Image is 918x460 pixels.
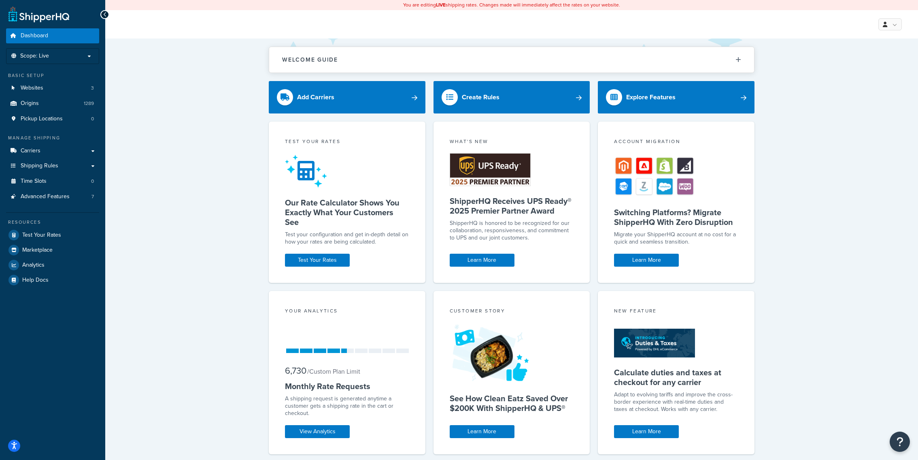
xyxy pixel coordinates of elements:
div: New Feature [614,307,738,317]
a: Test Your Rates [6,228,99,242]
span: Websites [21,85,43,92]
p: ShipperHQ is honored to be recognized for our collaboration, responsiveness, and commitment to UP... [450,220,574,242]
div: Basic Setup [6,72,99,79]
li: Time Slots [6,174,99,189]
span: Test Your Rates [22,232,61,239]
a: Websites3 [6,81,99,96]
h5: Monthly Rate Requests [285,381,409,391]
span: Shipping Rules [21,163,58,169]
div: A shipping request is generated anytime a customer gets a shipping rate in the cart or checkout. [285,395,409,417]
div: Explore Features [626,92,676,103]
a: Learn More [614,425,679,438]
small: / Custom Plan Limit [307,367,360,376]
span: Scope: Live [20,53,49,60]
span: Marketplace [22,247,53,254]
a: Create Rules [433,81,590,113]
span: 3 [91,85,94,92]
span: Time Slots [21,178,47,185]
a: Carriers [6,143,99,158]
a: Dashboard [6,28,99,43]
a: Time Slots0 [6,174,99,189]
span: Help Docs [22,277,49,284]
li: Pickup Locations [6,111,99,126]
span: Carriers [21,148,40,154]
a: Learn More [450,425,514,438]
span: Dashboard [21,32,48,39]
h2: Welcome Guide [282,57,338,63]
div: Add Carriers [297,92,334,103]
b: LIVE [436,1,446,9]
h5: Calculate duties and taxes at checkout for any carrier [614,368,738,387]
a: View Analytics [285,425,350,438]
a: Test Your Rates [285,254,350,267]
h5: Our Rate Calculator Shows You Exactly What Your Customers See [285,198,409,227]
span: Analytics [22,262,45,269]
h5: See How Clean Eatz Saved Over $200K With ShipperHQ & UPS® [450,394,574,413]
span: Pickup Locations [21,116,63,122]
div: Your Analytics [285,307,409,317]
li: Advanced Features [6,189,99,204]
span: 0 [91,178,94,185]
span: 1289 [84,100,94,107]
h5: Switching Platforms? Migrate ShipperHQ With Zero Disruption [614,208,738,227]
a: Help Docs [6,273,99,287]
a: Learn More [614,254,679,267]
div: Migrate your ShipperHQ account at no cost for a quick and seamless transition. [614,231,738,246]
div: Resources [6,219,99,226]
span: 6,730 [285,364,306,377]
div: What's New [450,138,574,147]
button: Welcome Guide [269,47,754,73]
div: Test your rates [285,138,409,147]
div: Account Migration [614,138,738,147]
div: Test your configuration and get in-depth detail on how your rates are being calculated. [285,231,409,246]
div: Manage Shipping [6,135,99,141]
a: Add Carriers [269,81,425,113]
span: 0 [91,116,94,122]
a: Explore Features [598,81,754,113]
div: Create Rules [462,92,499,103]
a: Marketplace [6,243,99,257]
a: Learn More [450,254,514,267]
a: Pickup Locations0 [6,111,99,126]
span: Advanced Features [21,193,70,200]
h5: ShipperHQ Receives UPS Ready® 2025 Premier Partner Award [450,196,574,216]
a: Origins1289 [6,96,99,111]
div: Customer Story [450,307,574,317]
li: Origins [6,96,99,111]
a: Advanced Features7 [6,189,99,204]
a: Shipping Rules [6,158,99,173]
span: 7 [91,193,94,200]
button: Open Resource Center [890,432,910,452]
a: Analytics [6,258,99,272]
p: Adapt to evolving tariffs and improve the cross-border experience with real-time duties and taxes... [614,391,738,413]
span: Origins [21,100,39,107]
li: Websites [6,81,99,96]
